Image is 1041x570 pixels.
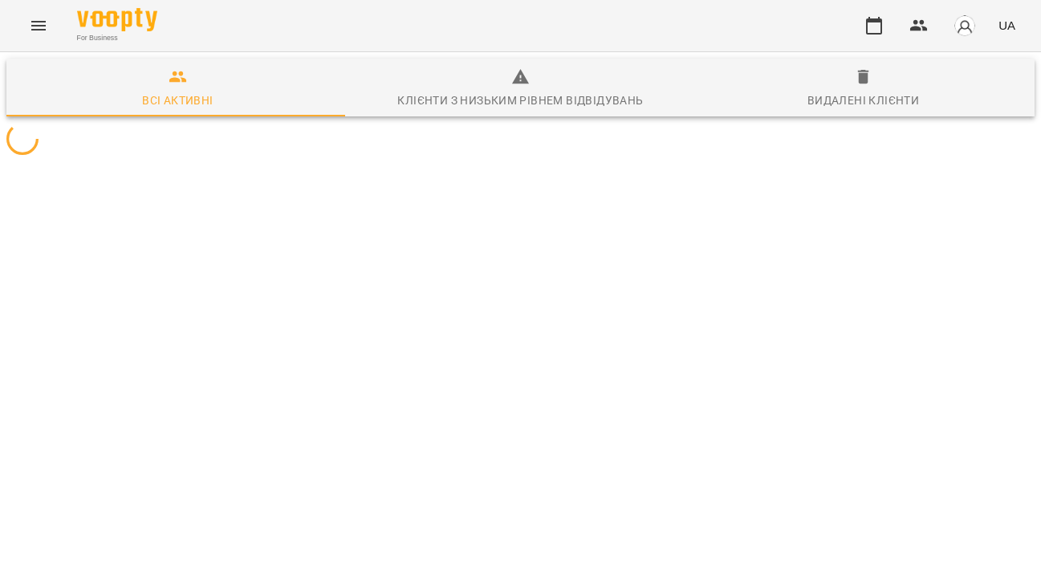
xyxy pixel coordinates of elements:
span: UA [998,17,1015,34]
div: Всі активні [142,91,213,110]
button: Menu [19,6,58,45]
div: Видалені клієнти [807,91,919,110]
img: avatar_s.png [954,14,976,37]
img: Voopty Logo [77,8,157,31]
span: For Business [77,33,157,43]
button: UA [992,10,1022,40]
div: Клієнти з низьким рівнем відвідувань [397,91,643,110]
